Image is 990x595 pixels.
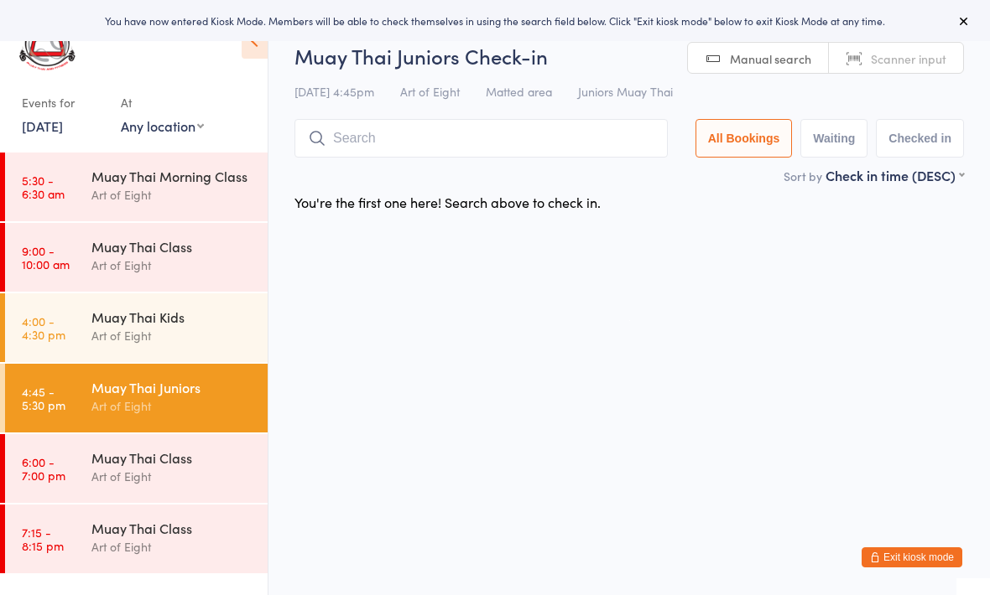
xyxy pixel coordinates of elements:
[91,396,253,416] div: Art of Eight
[5,223,268,292] a: 9:00 -10:00 amMuay Thai ClassArt of Eight
[22,314,65,341] time: 4:00 - 4:30 pm
[91,378,253,396] div: Muay Thai Juniors
[22,385,65,411] time: 4:45 - 5:30 pm
[294,83,374,100] span: [DATE] 4:45pm
[22,89,104,116] div: Events for
[91,467,253,486] div: Art of Eight
[91,519,253,537] div: Muay Thai Class
[294,119,668,158] input: Search
[871,50,946,67] span: Scanner input
[294,193,601,211] div: You're the first one here! Search above to check in.
[294,42,964,70] h2: Muay Thai Juniors Check-in
[5,504,268,573] a: 7:15 -8:15 pmMuay Thai ClassArt of Eight
[91,167,253,185] div: Muay Thai Morning Class
[5,293,268,362] a: 4:00 -4:30 pmMuay Thai KidsArt of Eight
[91,308,253,326] div: Muay Thai Kids
[22,116,63,135] a: [DATE]
[486,83,552,100] span: Matted area
[862,547,962,567] button: Exit kiosk mode
[121,116,204,135] div: Any location
[121,89,204,116] div: At
[826,166,964,184] div: Check in time (DESC)
[22,455,65,482] time: 6:00 - 7:00 pm
[800,119,868,158] button: Waiting
[22,244,70,271] time: 9:00 - 10:00 am
[27,13,963,28] div: You have now entered Kiosk Mode. Members will be able to check themselves in using the search fie...
[784,168,822,184] label: Sort by
[22,173,65,200] time: 5:30 - 6:30 am
[696,119,793,158] button: All Bookings
[5,153,268,221] a: 5:30 -6:30 amMuay Thai Morning ClassArt of Eight
[91,537,253,556] div: Art of Eight
[876,119,964,158] button: Checked in
[22,525,64,552] time: 7:15 - 8:15 pm
[91,185,253,204] div: Art of Eight
[17,13,80,72] img: Art of Eight
[578,83,673,100] span: Juniors Muay Thai
[91,326,253,345] div: Art of Eight
[91,256,253,275] div: Art of Eight
[5,434,268,503] a: 6:00 -7:00 pmMuay Thai ClassArt of Eight
[91,237,253,256] div: Muay Thai Class
[91,448,253,467] div: Muay Thai Class
[730,50,811,67] span: Manual search
[400,83,460,100] span: Art of Eight
[5,364,268,432] a: 4:45 -5:30 pmMuay Thai JuniorsArt of Eight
